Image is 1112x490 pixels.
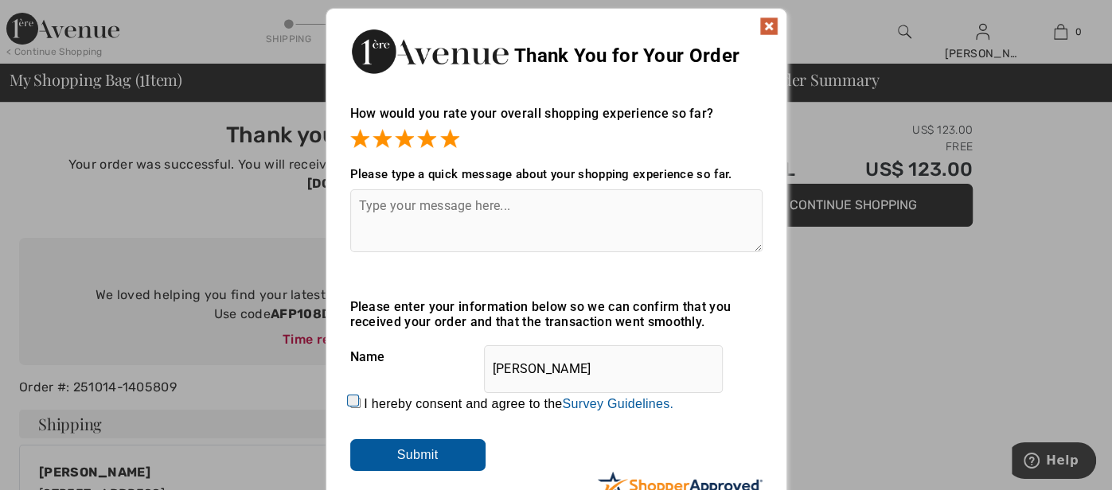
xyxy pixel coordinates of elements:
div: How would you rate your overall shopping experience so far? [350,90,763,151]
div: Please enter your information below so we can confirm that you received your order and that the t... [350,299,763,329]
div: Name [350,337,763,377]
img: Thank You for Your Order [350,25,509,78]
span: Thank You for Your Order [514,45,739,67]
div: Please type a quick message about your shopping experience so far. [350,167,763,181]
span: Help [34,11,67,25]
label: I hereby consent and agree to the [364,397,673,411]
a: Survey Guidelines. [562,397,673,410]
img: x [759,17,778,36]
input: Submit [350,439,486,471]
